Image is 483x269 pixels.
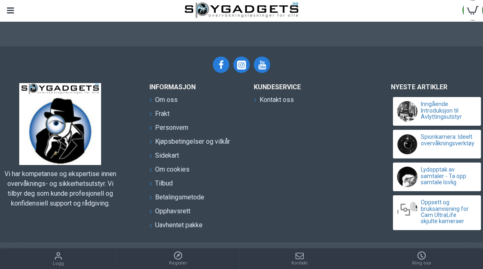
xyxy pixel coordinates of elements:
[421,134,474,147] a: Spionkamera: Ideelt overvåkningsverktøy
[155,165,190,174] span: Om cookies
[149,220,203,234] a: Uavhentet pakke
[155,137,230,147] span: Kjøpsbetingelser og vilkår
[391,83,483,91] h3: Nyeste artikler
[149,109,169,123] a: Frakt
[19,83,101,165] img: SpyGadgets.no
[149,151,179,165] a: Sidekart
[149,192,204,206] a: Betalingsmetode
[155,123,188,133] span: Personvern
[149,123,188,137] a: Personvern
[254,95,294,109] a: Kontakt oss
[149,179,173,192] a: Tilbud
[149,206,190,220] a: Opphavsrett
[155,109,169,119] span: Frakt
[239,249,360,269] a: Kontakt
[155,95,178,105] span: Om oss
[291,260,307,267] span: Kontakt
[155,206,190,216] span: Opphavsrett
[149,165,190,179] a: Om cookies
[155,179,173,188] span: Tilbud
[149,83,241,91] h3: INFORMASJON
[421,199,474,225] a: Oppsett og bruksanvisning for Cam UltraLife skjulte kameraer
[117,249,239,269] a: Register
[421,101,474,120] a: Inngående Introduksjon til Avlyttingsutstyr
[254,83,362,91] h3: Kundeservice
[185,2,298,18] img: SpyGadgets.no
[155,220,203,230] span: Uavhentet pakke
[412,260,431,267] span: Ring oss
[149,95,178,109] a: Om oss
[149,137,230,151] a: Kjøpsbetingelser og vilkår
[155,151,179,160] span: Sidekart
[155,192,204,202] span: Betalingsmetode
[169,260,187,267] span: Register
[260,95,294,105] span: Kontakt oss
[53,260,64,267] span: Logg
[421,167,474,185] a: Lydopptak av samtaler - Ta opp samtale lovlig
